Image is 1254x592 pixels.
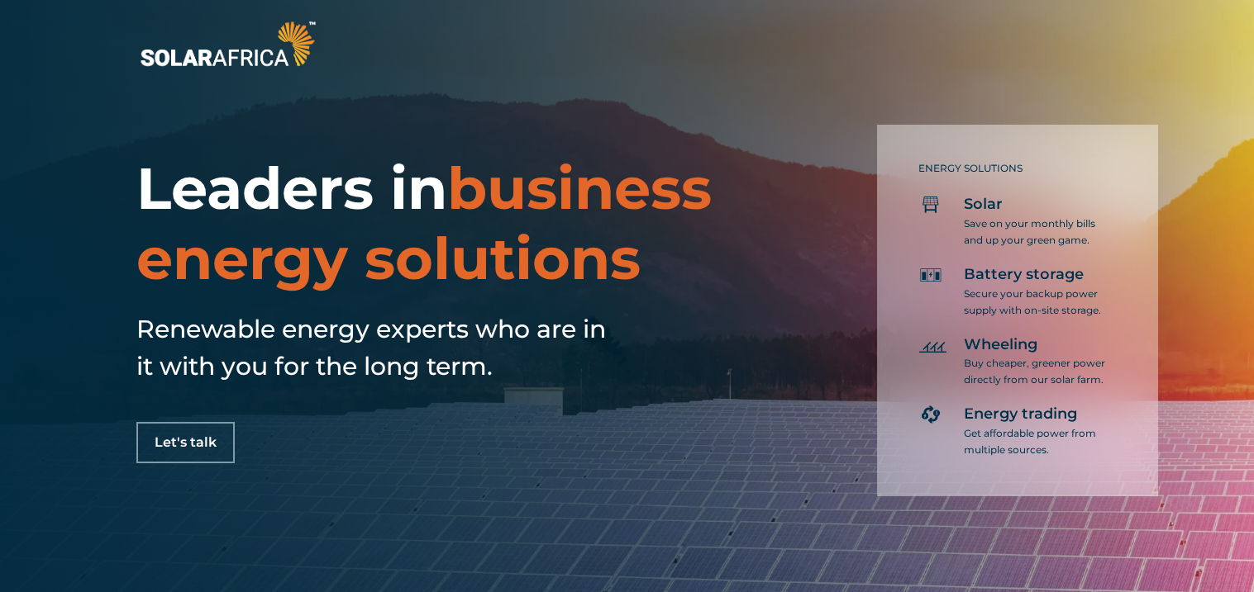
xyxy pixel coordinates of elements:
span: Wheeling [964,335,1037,355]
h5: Renewable energy experts who are in it with you for the long term. [136,310,616,385]
p: Save on your monthly bills and up your green game. [964,215,1109,249]
span: Energy trading [964,405,1077,424]
span: business energy solutions [136,153,712,294]
span: Solar [964,195,1003,215]
p: Get affordable power from multiple sources. [964,425,1109,458]
p: Secure your backup power supply with on-site storage. [964,286,1109,319]
span: Battery storage [964,265,1084,285]
h5: ENERGY SOLUTIONS [918,163,1109,174]
span: Let's talk [155,436,217,449]
h1: Leaders in [136,154,735,294]
a: Let's talk [136,422,235,463]
p: Buy cheaper, greener power directly from our solar farm. [964,355,1109,388]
